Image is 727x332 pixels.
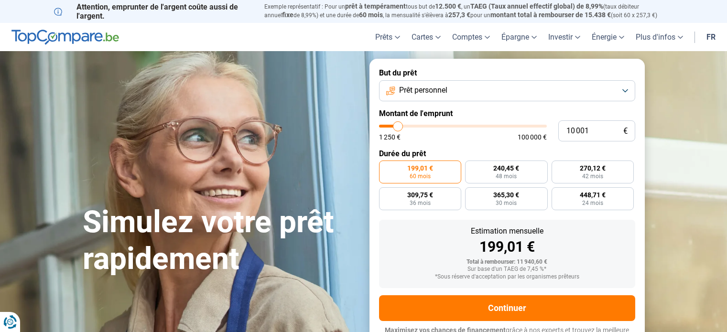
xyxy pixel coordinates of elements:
[407,192,433,198] span: 309,75 €
[359,11,383,19] span: 60 mois
[493,192,519,198] span: 365,30 €
[582,200,603,206] span: 24 mois
[580,192,606,198] span: 448,71 €
[379,295,635,321] button: Continuer
[496,23,543,51] a: Épargne
[586,23,630,51] a: Énergie
[496,173,517,179] span: 48 mois
[264,2,673,20] p: Exemple représentatif : Pour un tous but de , un (taux débiteur annuel de 8,99%) et une durée de ...
[410,200,431,206] span: 36 mois
[54,2,253,21] p: Attention, emprunter de l'argent coûte aussi de l'argent.
[379,80,635,101] button: Prêt personnel
[435,2,461,10] span: 12.500 €
[369,23,406,51] a: Prêts
[490,11,611,19] span: montant total à rembourser de 15.438 €
[543,23,586,51] a: Investir
[387,266,628,273] div: Sur base d'un TAEG de 7,45 %*
[379,109,635,118] label: Montant de l'emprunt
[345,2,406,10] span: prêt à tempérament
[406,23,446,51] a: Cartes
[11,30,119,45] img: TopCompare
[407,165,433,171] span: 199,01 €
[83,204,358,278] h1: Simulez votre prêt rapidement
[623,127,628,135] span: €
[630,23,689,51] a: Plus d'infos
[282,11,293,19] span: fixe
[379,134,401,140] span: 1 250 €
[448,11,470,19] span: 257,3 €
[518,134,547,140] span: 100 000 €
[410,173,431,179] span: 60 mois
[399,85,447,96] span: Prêt personnel
[379,68,635,77] label: But du prêt
[387,274,628,280] div: *Sous réserve d'acceptation par les organismes prêteurs
[701,23,721,51] a: fr
[379,149,635,158] label: Durée du prêt
[446,23,496,51] a: Comptes
[580,165,606,171] span: 270,12 €
[387,240,628,254] div: 199,01 €
[582,173,603,179] span: 42 mois
[387,259,628,266] div: Total à rembourser: 11 940,60 €
[470,2,603,10] span: TAEG (Taux annuel effectif global) de 8,99%
[387,227,628,235] div: Estimation mensuelle
[493,165,519,171] span: 240,45 €
[496,200,517,206] span: 30 mois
